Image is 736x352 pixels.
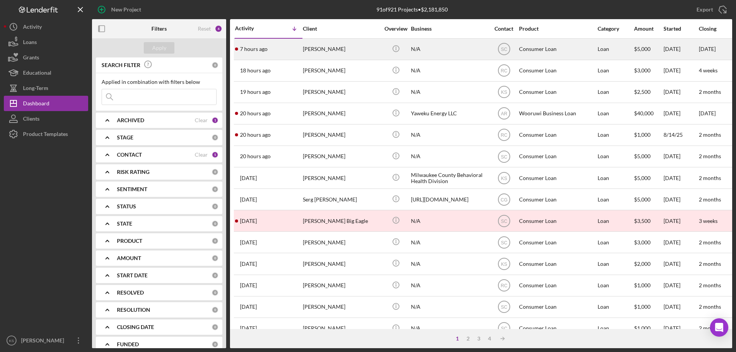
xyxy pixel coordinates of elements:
div: [PERSON_NAME] [303,103,379,124]
div: [DATE] [664,168,698,188]
div: [PERSON_NAME] [19,333,69,350]
div: N/A [411,82,488,102]
time: 2025-08-18 19:52 [240,67,271,74]
div: $1,000 [634,125,663,145]
time: 2025-08-15 17:37 [240,304,257,310]
div: [DATE] [664,297,698,317]
div: [DATE] [664,318,698,339]
div: [DATE] [664,232,698,252]
div: Loan [598,125,633,145]
button: Grants [4,50,88,65]
div: $1,000 [634,318,663,339]
div: [PERSON_NAME] [303,297,379,317]
div: Wooruwi Business Loan [519,103,596,124]
div: Consumer Loan [519,211,596,231]
div: Consumer Loan [519,189,596,210]
text: SC [501,154,507,159]
b: Filters [151,26,167,32]
button: New Project [92,2,149,17]
div: $2,000 [634,254,663,274]
div: [PERSON_NAME] [303,254,379,274]
div: $5,000 [634,189,663,210]
div: Loan [598,146,633,167]
div: Clear [195,152,208,158]
div: Consumer Loan [519,318,596,339]
div: Serg [PERSON_NAME] [303,189,379,210]
text: SC [501,305,507,310]
b: CLOSING DATE [117,324,154,330]
div: Loan [598,39,633,59]
text: KS [501,90,507,95]
div: Business [411,26,488,32]
div: 0 [212,186,219,193]
time: 2025-08-17 02:15 [240,196,257,203]
time: 2 months [699,303,721,310]
div: 3 [473,336,484,342]
button: Export [689,2,732,17]
b: AMOUNT [117,255,141,261]
time: [DATE] [699,46,716,52]
div: [PERSON_NAME] [303,232,379,252]
div: Long-Term [23,80,48,98]
button: Product Templates [4,126,88,142]
div: Loan [598,232,633,252]
div: 0 [212,62,219,69]
div: Loan [598,168,633,188]
div: Consumer Loan [519,275,596,296]
div: Contact [490,26,518,32]
time: 3 weeks [699,218,718,224]
div: $2,500 [634,82,663,102]
b: RISK RATING [117,169,149,175]
div: Apply [152,42,166,54]
div: [PERSON_NAME] [303,275,379,296]
div: [DATE] [664,189,698,210]
div: 0 [212,272,219,279]
div: 0 [212,324,219,331]
b: START DATE [117,272,148,278]
div: N/A [411,61,488,81]
div: $3,000 [634,232,663,252]
div: Loan [598,254,633,274]
div: Consumer Loan [519,61,596,81]
div: Loan [598,61,633,81]
div: $5,000 [634,146,663,167]
div: Loan [598,82,633,102]
div: 4 [484,336,495,342]
text: RC [501,133,508,138]
div: Loans [23,34,37,52]
div: Consumer Loan [519,297,596,317]
button: Educational [4,65,88,80]
time: 2 months [699,196,721,203]
div: [URL][DOMAIN_NAME] [411,189,488,210]
div: 0 [212,203,219,210]
div: Consumer Loan [519,168,596,188]
div: Amount [634,26,663,32]
div: $5,000 [634,39,663,59]
div: Product [519,26,596,32]
div: Dashboard [23,96,49,113]
div: N/A [411,232,488,252]
div: 0 [212,220,219,227]
div: Activity [23,19,42,36]
div: Consumer Loan [519,146,596,167]
div: 8/14/25 [664,125,698,145]
time: 2 months [699,153,721,159]
time: 2025-08-15 20:15 [240,218,257,224]
text: KS [501,175,507,181]
div: N/A [411,297,488,317]
div: [DATE] [664,82,698,102]
div: Category [598,26,633,32]
time: 2025-08-18 17:42 [240,110,271,116]
div: [DATE] [664,275,698,296]
b: ARCHIVED [117,117,144,123]
text: KS [501,262,507,267]
div: [DATE] [664,254,698,274]
div: 1 [212,117,219,124]
div: [PERSON_NAME] [303,125,379,145]
time: 2025-08-18 18:12 [240,89,271,95]
time: 2025-08-19 06:16 [240,46,268,52]
div: Loan [598,318,633,339]
text: AR [501,111,507,116]
button: Clients [4,111,88,126]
